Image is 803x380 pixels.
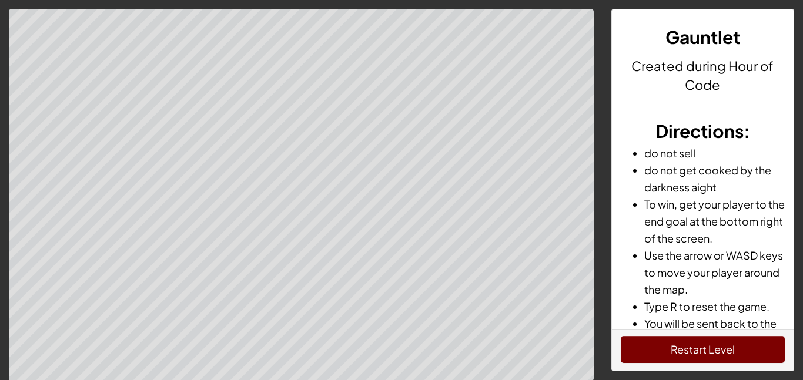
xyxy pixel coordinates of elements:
h4: Created during Hour of Code [621,56,785,94]
h3: : [621,118,785,144]
h3: Gauntlet [621,24,785,51]
li: Use the arrow or WASD keys to move your player around the map. [644,247,785,298]
li: do not get cooked by the darkness aight [644,162,785,196]
li: To win, get your player to the end goal at the bottom right of the screen. [644,196,785,247]
span: Directions [655,120,744,142]
li: do not sell [644,144,785,162]
li: You will be sent back to the start if you run into the boss or into spikes. [644,315,785,366]
button: Restart Level [621,336,785,363]
li: Type R to reset the game. [644,298,785,315]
